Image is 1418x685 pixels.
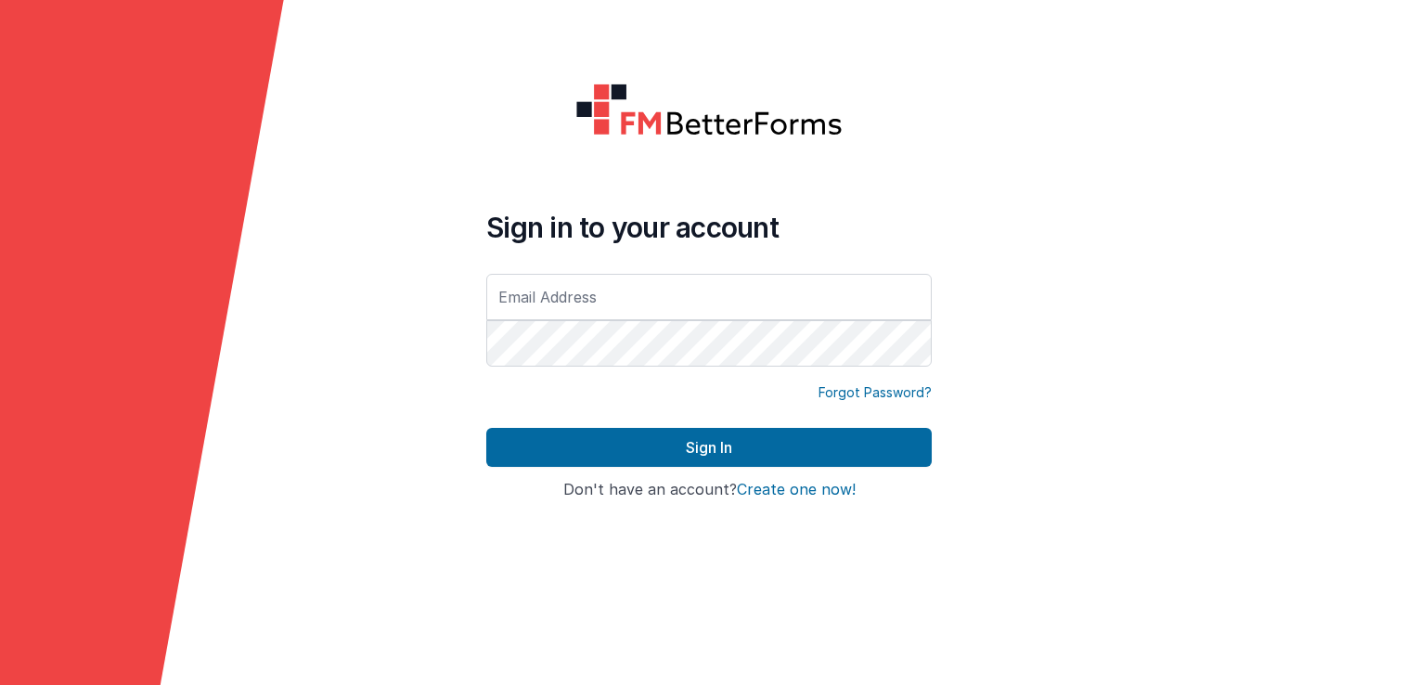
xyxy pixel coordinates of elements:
[486,211,932,244] h4: Sign in to your account
[737,482,856,498] button: Create one now!
[486,482,932,498] h4: Don't have an account?
[819,383,932,402] a: Forgot Password?
[486,428,932,467] button: Sign In
[486,274,932,320] input: Email Address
